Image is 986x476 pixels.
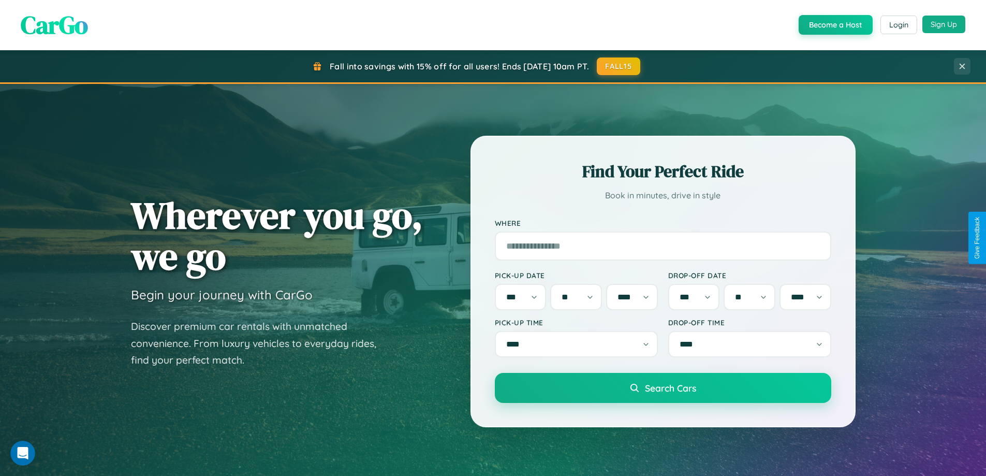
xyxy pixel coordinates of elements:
label: Drop-off Time [668,318,831,327]
p: Book in minutes, drive in style [495,188,831,203]
button: Search Cars [495,373,831,403]
div: Give Feedback [974,217,981,259]
label: Pick-up Time [495,318,658,327]
p: Discover premium car rentals with unmatched convenience. From luxury vehicles to everyday rides, ... [131,318,390,369]
h3: Begin your journey with CarGo [131,287,313,302]
button: Login [880,16,917,34]
label: Drop-off Date [668,271,831,280]
h1: Wherever you go, we go [131,195,423,277]
iframe: Intercom live chat [10,441,35,466]
button: Sign Up [922,16,965,33]
label: Where [495,219,831,227]
span: Fall into savings with 15% off for all users! Ends [DATE] 10am PT. [330,61,589,71]
label: Pick-up Date [495,271,658,280]
span: CarGo [21,8,88,42]
h2: Find Your Perfect Ride [495,160,831,183]
button: FALL15 [597,57,640,75]
button: Become a Host [799,15,873,35]
span: Search Cars [645,382,696,394]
